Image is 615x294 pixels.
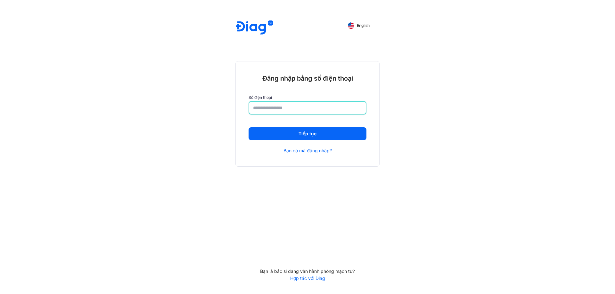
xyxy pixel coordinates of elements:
[283,148,332,154] a: Bạn có mã đăng nhập?
[235,275,380,281] a: Hợp tác với Diag
[249,74,366,83] div: Đăng nhập bằng số điện thoại
[357,23,370,28] span: English
[343,20,374,31] button: English
[235,268,380,274] div: Bạn là bác sĩ đang vận hành phòng mạch tư?
[236,20,273,36] img: logo
[249,95,366,100] label: Số điện thoại
[348,22,354,29] img: English
[249,127,366,140] button: Tiếp tục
